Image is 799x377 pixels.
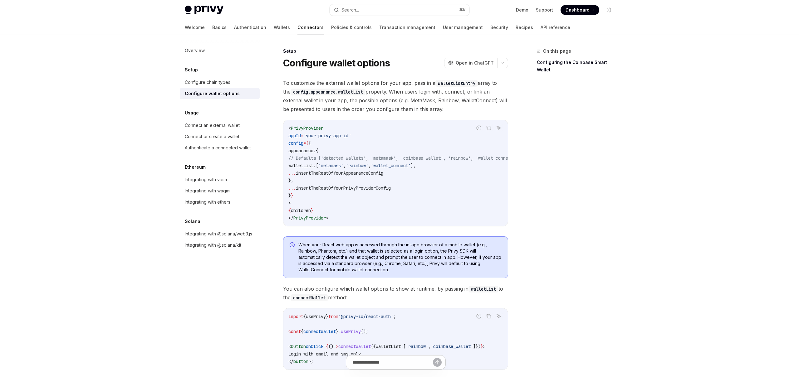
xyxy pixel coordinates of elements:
span: children [291,208,311,213]
span: walletList: [376,344,403,349]
div: Integrating with wagmi [185,187,230,195]
a: Overview [180,45,260,56]
code: WalletListEntry [435,80,478,87]
span: , [343,163,346,168]
span: appId [288,133,301,138]
span: PrivyProvider [293,215,326,221]
button: Open in ChatGPT [444,58,498,68]
span: [ [316,163,318,168]
span: // Defaults ['detected_wallets', 'metamask', 'coinbase_wallet', 'rainbow', 'wallet_connect'] [288,155,518,161]
div: Connect an external wallet [185,122,240,129]
span: , [428,344,431,349]
span: 'coinbase_wallet' [431,344,473,349]
span: Dashboard [566,7,590,13]
button: Report incorrect code [475,124,483,132]
span: insertTheRestOfYourAppearanceConfig [296,170,383,176]
span: = [303,140,306,146]
a: Connect an external wallet [180,120,260,131]
span: button [291,344,306,349]
span: = [323,344,326,349]
div: Integrating with @solana/kit [185,241,241,249]
span: { [326,344,328,349]
div: Search... [341,6,359,14]
span: => [333,344,338,349]
a: User management [443,20,483,35]
span: [ [403,344,406,349]
span: = [301,133,303,138]
span: } [291,193,293,198]
span: When your React web app is accessed through the in-app browser of a mobile wallet (e.g., Rainbow,... [298,242,502,273]
a: Welcome [185,20,205,35]
span: connectWallet [303,329,336,334]
span: > [326,215,328,221]
span: { [316,148,318,153]
span: { [308,140,311,146]
a: Connect or create a wallet [180,131,260,142]
a: Integrating with @solana/web3.js [180,228,260,239]
span: 'rainbow' [406,344,428,349]
span: < [288,344,291,349]
span: To customize the external wallet options for your app, pass in a array to the property. When user... [283,79,508,114]
span: < [288,125,291,131]
span: > [288,200,291,206]
a: Transaction management [379,20,435,35]
a: Integrating with ethers [180,196,260,208]
span: () [328,344,333,349]
span: } [336,329,338,334]
a: Authentication [234,20,266,35]
span: 'rainbow' [346,163,368,168]
img: light logo [185,6,223,14]
h5: Solana [185,218,200,225]
button: Search...⌘K [330,4,469,16]
a: Recipes [516,20,533,35]
span: usePrivy [306,314,326,319]
div: Configure chain types [185,79,230,86]
span: ; [393,314,396,319]
a: Configuring the Coinbase Smart Wallet [537,57,619,75]
a: API reference [541,20,570,35]
div: Integrating with viem [185,176,227,183]
button: Toggle dark mode [604,5,614,15]
span: const [288,329,301,334]
button: Send message [433,358,442,367]
span: > [483,344,486,349]
button: Ask AI [495,312,503,320]
span: ... [288,185,296,191]
a: Integrating with @solana/kit [180,239,260,251]
span: import [288,314,303,319]
span: } [311,208,313,213]
span: You can also configure which wallet options to show at runtime, by passing in to the method: [283,284,508,302]
a: Support [536,7,553,13]
span: { [306,140,308,146]
span: On this page [543,47,571,55]
span: from [328,314,338,319]
span: insertTheRestOfYourPrivyProviderConfig [296,185,391,191]
a: Demo [516,7,528,13]
div: Overview [185,47,205,54]
a: Dashboard [561,5,599,15]
span: 'metamask' [318,163,343,168]
div: Configure wallet options [185,90,240,97]
span: = [338,329,341,334]
h5: Usage [185,109,199,117]
code: walletList [468,286,498,292]
span: { [288,208,291,213]
a: Configure wallet options [180,88,260,99]
span: Open in ChatGPT [456,60,494,66]
a: Integrating with wagmi [180,185,260,196]
span: connectWallet [338,344,371,349]
span: "your-privy-app-id" [303,133,351,138]
span: { [303,314,306,319]
span: config [288,140,303,146]
a: Connectors [297,20,324,35]
span: PrivyProvider [291,125,323,131]
div: Setup [283,48,508,54]
span: walletList: [288,163,316,168]
a: Authenticate a connected wallet [180,142,260,153]
a: Configure chain types [180,77,260,88]
div: Authenticate a connected wallet [185,144,251,152]
span: 'wallet_connect' [371,163,411,168]
h5: Ethereum [185,163,206,171]
a: Wallets [274,20,290,35]
div: Connect or create a wallet [185,133,239,140]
